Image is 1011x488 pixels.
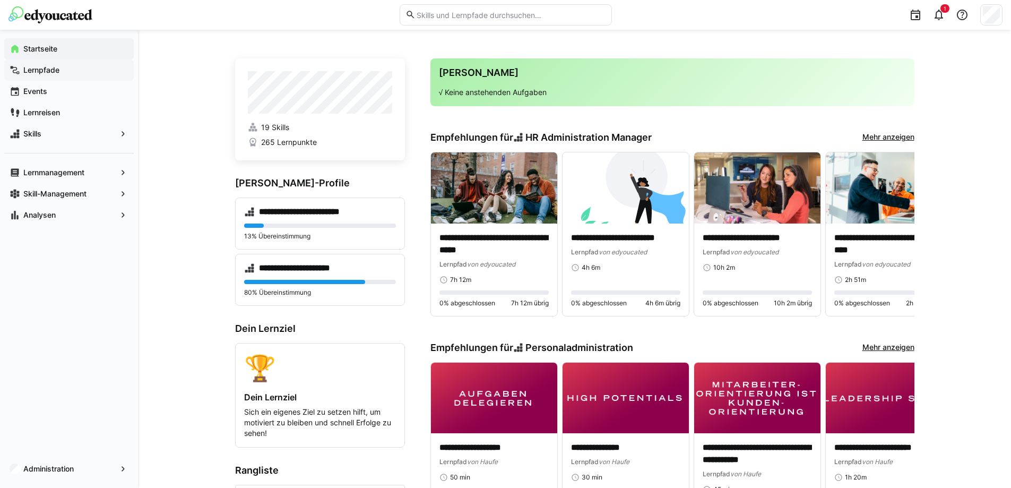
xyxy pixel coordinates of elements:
span: von edyoucated [730,248,779,256]
span: 2h 51m [845,276,866,284]
span: 7h 12m [450,276,471,284]
img: image [694,363,820,434]
span: 4h 6m [582,263,600,272]
img: image [826,152,952,224]
h4: Dein Lernziel [244,392,396,403]
span: 1 [944,5,946,12]
span: von edyoucated [862,260,910,268]
span: 30 min [582,473,602,482]
span: Lernpfad [834,260,862,268]
span: von Haufe [862,458,893,466]
span: 0% abgeschlossen [703,299,758,307]
span: von edyoucated [599,248,647,256]
a: Mehr anzeigen [862,342,914,354]
span: 0% abgeschlossen [439,299,495,307]
span: von Haufe [730,470,761,478]
img: image [826,363,952,434]
span: von Haufe [599,458,629,466]
h3: Empfehlungen für [430,342,634,354]
p: 80% Übereinstimmung [244,288,396,297]
span: Lernpfad [571,248,599,256]
span: Lernpfad [834,458,862,466]
span: 19 Skills [261,122,289,133]
span: 50 min [450,473,470,482]
img: image [431,152,557,224]
img: image [694,152,820,224]
span: Lernpfad [439,260,467,268]
span: Personaladministration [525,342,633,354]
h3: [PERSON_NAME] [439,67,906,79]
span: 10h 2m übrig [774,299,812,307]
p: √ Keine anstehenden Aufgaben [439,87,906,98]
h3: Dein Lernziel [235,323,405,335]
h3: Empfehlungen für [430,132,652,143]
span: von Haufe [467,458,498,466]
p: 13% Übereinstimmung [244,232,396,241]
span: von edyoucated [467,260,515,268]
span: 7h 12m übrig [511,299,549,307]
img: image [431,363,557,434]
a: Mehr anzeigen [862,132,914,143]
span: Lernpfad [703,248,730,256]
span: Lernpfad [439,458,467,466]
span: Lernpfad [703,470,730,478]
span: 10h 2m [713,263,735,272]
span: 0% abgeschlossen [571,299,627,307]
span: HR Administration Manager [525,132,652,143]
input: Skills und Lernpfade durchsuchen… [416,10,606,20]
p: Sich ein eigenes Ziel zu setzen hilft, um motiviert zu bleiben und schnell Erfolge zu sehen! [244,407,396,439]
span: 2h 51m übrig [906,299,944,307]
span: 265 Lernpunkte [261,137,317,148]
span: 1h 20m [845,473,867,482]
a: 19 Skills [248,122,392,133]
div: 🏆 [244,352,396,383]
h3: [PERSON_NAME]-Profile [235,177,405,189]
span: 0% abgeschlossen [834,299,890,307]
span: Lernpfad [571,458,599,466]
span: 4h 6m übrig [645,299,680,307]
img: image [563,363,689,434]
img: image [563,152,689,224]
h3: Rangliste [235,465,405,476]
